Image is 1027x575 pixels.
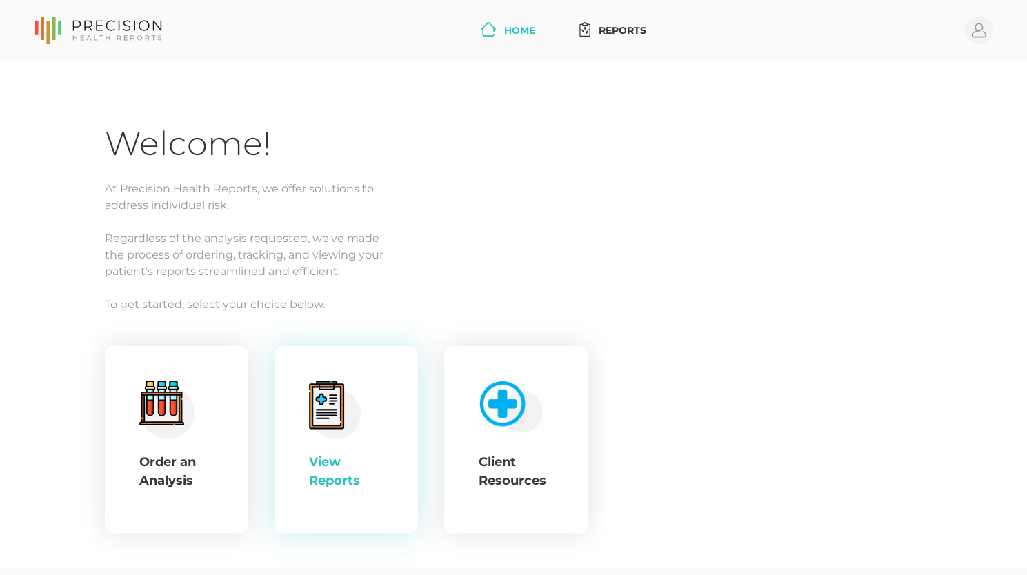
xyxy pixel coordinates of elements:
div: Client Resources [479,453,553,490]
h1: Welcome! [105,123,922,164]
div: View Reports [309,453,383,490]
img: client-resource.c5a3b187.png [472,374,544,433]
div: Order an Analysis [139,453,214,490]
a: Reports [574,18,652,43]
p: At Precision Health Reports, we offer solutions to address individual risk. [105,181,922,214]
a: Home [475,18,541,43]
p: Regardless of the analysis requested, we've made the process of ordering, tracking, and viewing y... [105,230,922,280]
p: To get started, select your choice below. [105,296,922,313]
